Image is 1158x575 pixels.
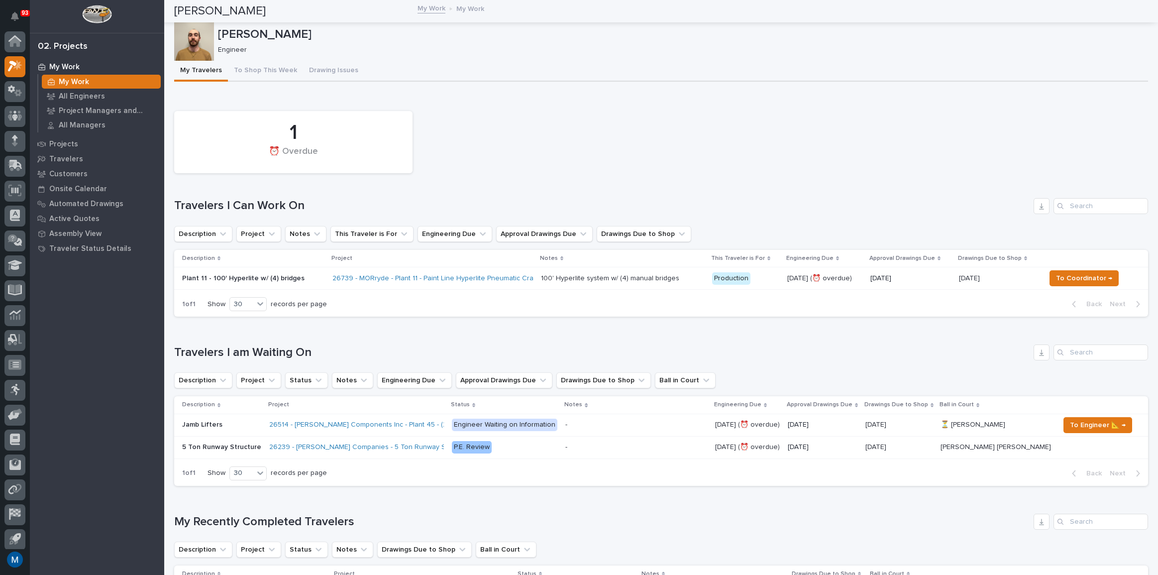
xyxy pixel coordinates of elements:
div: 1 [191,120,396,145]
button: Notifications [4,6,25,27]
p: Drawings Due to Shop [864,399,928,410]
span: Next [1110,300,1132,309]
p: Description [182,399,215,410]
button: Description [174,372,232,388]
p: [DATE] (⏰ overdue) [715,441,782,452]
h1: My Recently Completed Travelers [174,515,1030,529]
span: Next [1110,469,1132,478]
p: [DATE] [865,441,888,452]
p: Approval Drawings Due [869,253,935,264]
tr: Jamb LiftersJamb Lifters 26514 - [PERSON_NAME] Components Inc - Plant 45 - (2) Hyperlite ¼ ton br... [174,414,1148,436]
button: users-avatar [4,549,25,570]
p: Project [331,253,352,264]
button: Back [1064,300,1106,309]
button: Back [1064,469,1106,478]
div: - [565,443,567,452]
div: 02. Projects [38,41,88,52]
p: Engineering Due [786,253,834,264]
p: All Engineers [59,92,105,101]
span: Back [1080,300,1102,309]
div: - [565,421,567,429]
button: Approval Drawings Due [456,372,552,388]
p: records per page [271,300,327,309]
p: [DATE] [788,443,857,452]
button: Notes [332,372,373,388]
button: Notes [285,226,326,242]
div: Notifications93 [12,12,25,28]
a: Automated Drawings [30,196,164,211]
p: Engineering Due [714,399,761,410]
a: Onsite Calendar [30,181,164,196]
button: Project [236,226,281,242]
p: My Work [49,63,80,72]
p: Assembly View [49,230,102,238]
button: This Traveler is For [330,226,414,242]
button: Description [174,542,232,558]
div: ⏰ Overdue [191,146,396,167]
p: Project [268,399,289,410]
a: All Managers [38,118,164,132]
p: This Traveler is For [711,253,765,264]
button: Status [285,542,328,558]
input: Search [1053,514,1148,530]
tr: 5 Ton Runway Structure5 Ton Runway Structure 26239 - [PERSON_NAME] Companies - 5 Ton Runway Struc... [174,436,1148,459]
p: [DATE] [959,272,982,283]
p: Projects [49,140,78,149]
p: [DATE] [865,419,888,429]
p: [PERSON_NAME] [PERSON_NAME] [941,441,1053,452]
button: Ball in Court [476,542,536,558]
button: To Engineer 📐 → [1063,417,1132,433]
button: Description [174,226,232,242]
a: 26514 - [PERSON_NAME] Components Inc - Plant 45 - (2) Hyperlite ¼ ton bridge cranes; 24’ x 60’ [269,421,577,429]
input: Search [1053,345,1148,360]
p: My Work [456,2,484,13]
a: All Engineers [38,89,164,103]
p: Notes [564,399,582,410]
p: Show [208,300,225,309]
input: Search [1053,198,1148,214]
p: 5 Ton Runway Structure [182,441,263,452]
p: Approval Drawings Due [787,399,852,410]
button: Next [1106,469,1148,478]
a: Customers [30,166,164,181]
button: Notes [332,542,373,558]
button: Drawings Due to Shop [377,542,472,558]
button: Engineering Due [418,226,492,242]
button: To Shop This Week [228,61,303,82]
div: Engineer Waiting on Information [452,419,557,431]
p: records per page [271,469,327,477]
p: [DATE] [788,421,857,429]
p: Notes [540,253,558,264]
p: Traveler Status Details [49,244,131,253]
button: To Coordinator → [1050,270,1119,286]
p: [DATE] (⏰ overdue) [715,419,782,429]
button: Approval Drawings Due [496,226,593,242]
span: To Coordinator → [1056,272,1112,284]
button: Drawings Due to Shop [597,226,691,242]
p: Plant 11 - 100' Hyperlite w/ (4) bridges [182,274,324,283]
tr: Plant 11 - 100' Hyperlite w/ (4) bridges26739 - MORryde - Plant 11 - Paint Line Hyperlite Pneumat... [174,267,1148,290]
a: Travelers [30,151,164,166]
h1: Travelers I Can Work On [174,199,1030,213]
p: Status [451,399,470,410]
p: Engineer [218,46,1140,54]
p: Description [182,253,215,264]
div: 30 [230,299,254,310]
span: Back [1080,469,1102,478]
p: [DATE] (⏰ overdue) [787,274,862,283]
p: My Work [59,78,89,87]
p: 93 [22,9,28,16]
p: Jamb Lifters [182,419,224,429]
a: Traveler Status Details [30,241,164,256]
p: 1 of 1 [174,461,204,485]
p: All Managers [59,121,105,130]
span: To Engineer 📐 → [1070,419,1126,431]
a: Project Managers and Engineers [38,104,164,117]
p: [DATE] [870,274,951,283]
a: Active Quotes [30,211,164,226]
img: Workspace Logo [82,5,111,23]
button: Drawing Issues [303,61,364,82]
a: My Work [30,59,164,74]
